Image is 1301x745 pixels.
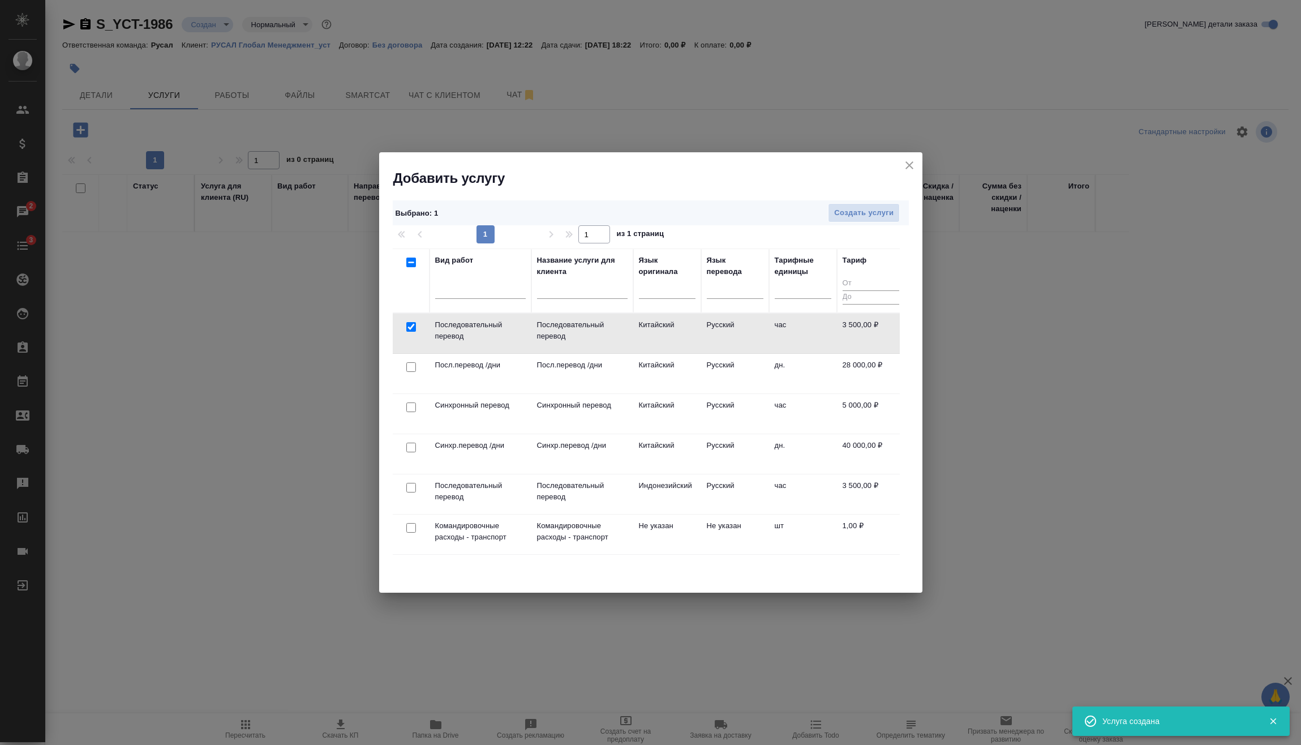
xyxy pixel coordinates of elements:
[834,207,894,220] span: Создать услуги
[633,394,701,434] td: Китайский
[633,314,701,353] td: Китайский
[843,277,899,291] input: От
[1261,716,1285,726] button: Закрыть
[435,255,474,266] div: Вид работ
[707,255,763,277] div: Язык перевода
[1102,716,1252,727] div: Услуга создана
[769,314,837,353] td: час
[537,359,628,371] p: Посл.перевод /дни
[837,474,905,514] td: 3 500,00 ₽
[701,314,769,353] td: Русский
[837,354,905,393] td: 28 000,00 ₽
[435,520,526,543] p: Командировочные расходы - транспорт
[901,157,918,174] button: close
[701,474,769,514] td: Русский
[537,440,628,451] p: Синхр.перевод /дни
[396,209,439,217] span: Выбрано : 1
[435,319,526,342] p: Последовательный перевод
[769,515,837,554] td: шт
[633,354,701,393] td: Китайский
[537,480,628,503] p: Последовательный перевод
[435,480,526,503] p: Последовательный перевод
[769,474,837,514] td: час
[769,354,837,393] td: дн.
[435,440,526,451] p: Синхр.перевод /дни
[393,169,922,187] h2: Добавить услугу
[537,520,628,543] p: Командировочные расходы - транспорт
[837,314,905,353] td: 3 500,00 ₽
[843,255,867,266] div: Тариф
[633,434,701,474] td: Китайский
[701,515,769,554] td: Не указан
[837,394,905,434] td: 5 000,00 ₽
[837,515,905,554] td: 1,00 ₽
[775,255,831,277] div: Тарифные единицы
[639,255,695,277] div: Язык оригинала
[537,255,628,277] div: Название услуги для клиента
[828,203,900,223] button: Создать услуги
[537,319,628,342] p: Последовательный перевод
[701,434,769,474] td: Русский
[435,359,526,371] p: Посл.перевод /дни
[633,474,701,514] td: Индонезийский
[769,394,837,434] td: час
[837,434,905,474] td: 40 000,00 ₽
[617,227,664,243] span: из 1 страниц
[843,290,899,305] input: До
[701,394,769,434] td: Русский
[435,400,526,411] p: Синхронный перевод
[633,515,701,554] td: Не указан
[701,354,769,393] td: Русский
[769,434,837,474] td: дн.
[537,400,628,411] p: Синхронный перевод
